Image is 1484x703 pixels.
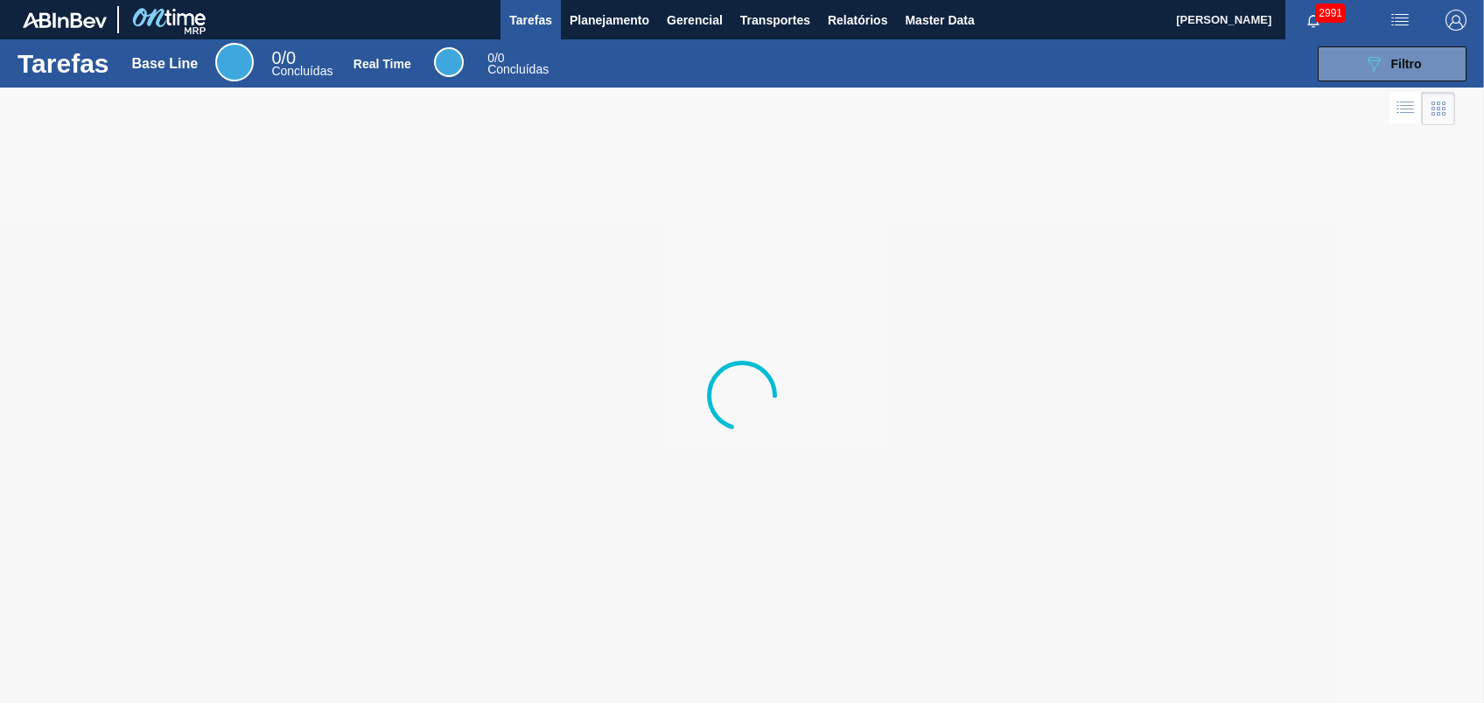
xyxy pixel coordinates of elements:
[271,48,281,67] span: 0
[1318,46,1466,81] button: Filtro
[487,51,494,65] span: 0
[17,53,109,74] h1: Tarefas
[353,57,411,71] div: Real Time
[828,10,887,31] span: Relatórios
[487,53,549,75] div: Real Time
[215,43,254,81] div: Base Line
[271,64,332,78] span: Concluídas
[1285,8,1341,32] button: Notificações
[740,10,810,31] span: Transportes
[23,12,107,28] img: TNhmsLtSVTkK8tSr43FrP2fwEKptu5GPRR3wAAAABJRU5ErkJggg==
[487,62,549,76] span: Concluídas
[271,48,296,67] span: / 0
[570,10,649,31] span: Planejamento
[667,10,723,31] span: Gerencial
[1391,57,1422,71] span: Filtro
[1445,10,1466,31] img: Logout
[132,56,199,72] div: Base Line
[487,51,504,65] span: / 0
[434,47,464,77] div: Real Time
[1389,10,1410,31] img: userActions
[1315,4,1346,23] span: 2991
[905,10,974,31] span: Master Data
[271,51,332,77] div: Base Line
[509,10,552,31] span: Tarefas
